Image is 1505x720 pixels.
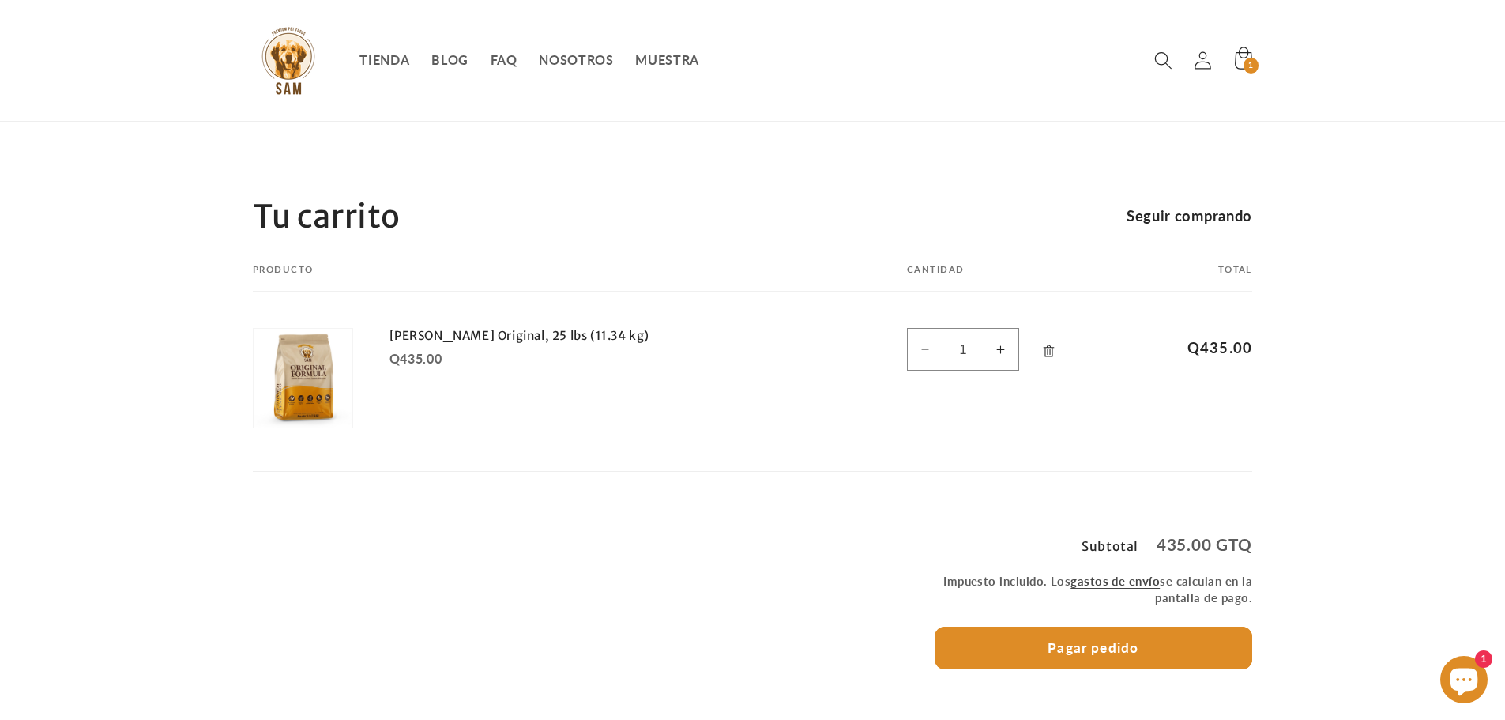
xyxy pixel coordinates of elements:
input: Cantidad para Sam Original, 25 lbs (11.34 kg) [943,328,983,371]
a: Eliminar Sam Original, 25 lbs (11.34 kg) [1033,333,1064,370]
span: MUESTRA [635,52,699,68]
div: Q435.00 [389,349,662,368]
p: 435.00 GTQ [1157,537,1252,553]
img: Sam Pet Foods [253,25,324,96]
a: BLOG [420,42,479,80]
h3: Subtotal [1082,540,1138,552]
span: NOSOTROS [539,52,614,68]
span: FAQ [491,52,517,68]
small: Impuesto incluido. Los se calculan en la pantalla de pago. [935,573,1253,607]
span: Q435.00 [1160,337,1252,358]
span: 1 [1248,58,1254,74]
a: NOSOTROS [528,42,624,80]
th: Cantidad [852,264,1123,292]
a: gastos de envío [1070,574,1160,588]
h1: Tu carrito [253,196,401,237]
a: [PERSON_NAME] Original, 25 lbs (11.34 kg) [389,328,662,344]
button: Pagar pedido [935,627,1253,669]
span: TIENDA [359,52,409,68]
a: FAQ [480,42,529,80]
th: Total [1123,264,1252,292]
a: TIENDA [349,42,421,80]
summary: Búsqueda [1143,40,1183,81]
inbox-online-store-chat: Chat de la tienda online Shopify [1435,656,1492,707]
span: BLOG [431,52,468,68]
a: MUESTRA [625,42,710,80]
a: Seguir comprando [1127,204,1252,228]
th: Producto [253,264,852,292]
